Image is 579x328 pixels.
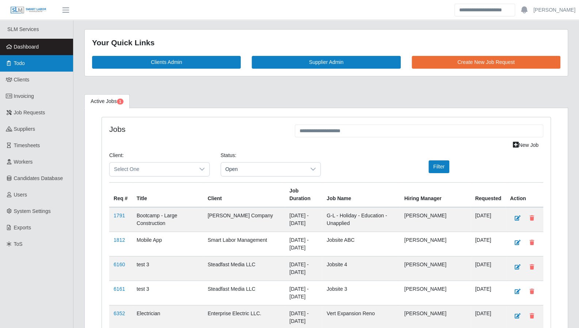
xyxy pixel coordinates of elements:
td: [DATE] [471,256,506,281]
td: [PERSON_NAME] [400,281,471,305]
span: Invoicing [14,93,34,99]
th: Title [132,182,203,207]
label: Status: [221,152,237,159]
td: test 3 [132,281,203,305]
td: [DATE] - [DATE] [285,232,322,256]
th: Hiring Manager [400,182,471,207]
td: Jobsite 3 [322,281,400,305]
td: [DATE] - [DATE] [285,281,322,305]
th: Job Name [322,182,400,207]
span: Candidates Database [14,175,63,181]
a: 6160 [114,262,125,267]
td: Jobsite ABC [322,232,400,256]
button: Filter [428,160,449,173]
a: New Job [508,139,543,152]
td: Mobile App [132,232,203,256]
span: Todo [14,60,25,66]
td: G-L - Holiday - Education - Unapplied [322,207,400,232]
td: [DATE] - [DATE] [285,207,322,232]
span: Dashboard [14,44,39,50]
a: 1812 [114,237,125,243]
a: 1791 [114,213,125,218]
th: Req # [109,182,132,207]
a: Create New Job Request [412,56,560,69]
a: Supplier Admin [252,56,400,69]
span: Users [14,192,27,198]
th: Client [203,182,285,207]
td: [PERSON_NAME] [400,256,471,281]
td: [PERSON_NAME] [400,207,471,232]
input: Search [454,4,515,16]
th: Action [506,182,543,207]
a: Clients Admin [92,56,241,69]
td: [PERSON_NAME] Company [203,207,285,232]
h4: Jobs [109,125,284,134]
th: Job Duration [285,182,322,207]
td: [DATE] - [DATE] [285,256,322,281]
span: Timesheets [14,142,40,148]
td: [DATE] [471,281,506,305]
td: Smart Labor Management [203,232,285,256]
a: 6161 [114,286,125,292]
td: Jobsite 4 [322,256,400,281]
a: 6352 [114,310,125,316]
span: Exports [14,225,31,230]
td: Steadfast Media LLC [203,256,285,281]
td: [DATE] [471,207,506,232]
td: [PERSON_NAME] [400,232,471,256]
a: Active Jobs [84,94,130,108]
span: Suppliers [14,126,35,132]
span: Clients [14,77,30,83]
span: ToS [14,241,23,247]
a: [PERSON_NAME] [533,6,575,14]
th: Requested [471,182,506,207]
span: Open [221,163,306,176]
img: SLM Logo [10,6,47,14]
div: Your Quick Links [92,37,560,49]
td: Bootcamp - Large Construction [132,207,203,232]
span: System Settings [14,208,51,214]
span: SLM Services [7,26,39,32]
td: test 3 [132,256,203,281]
td: [DATE] [471,232,506,256]
span: Pending Jobs [117,99,123,104]
td: Steadfast Media LLC [203,281,285,305]
span: Workers [14,159,33,165]
label: Client: [109,152,124,159]
span: Select One [110,163,195,176]
span: Job Requests [14,110,45,115]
